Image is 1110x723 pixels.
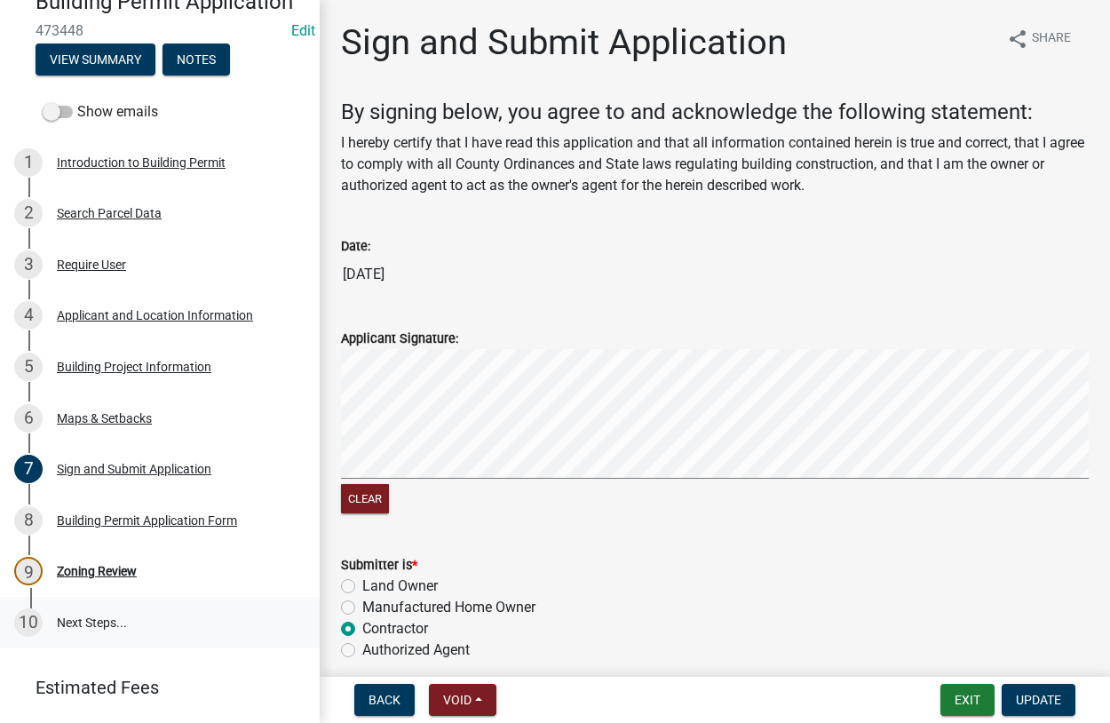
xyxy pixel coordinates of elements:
[341,99,1089,125] h4: By signing below, you agree to and acknowledge the following statement:
[57,565,137,577] div: Zoning Review
[443,693,472,707] span: Void
[163,53,230,68] wm-modal-confirm: Notes
[14,250,43,279] div: 3
[57,309,253,322] div: Applicant and Location Information
[57,463,211,475] div: Sign and Submit Application
[940,684,995,716] button: Exit
[362,640,470,661] label: Authorized Agent
[291,22,315,39] wm-modal-confirm: Edit Application Number
[14,455,43,483] div: 7
[36,53,155,68] wm-modal-confirm: Summary
[14,608,43,637] div: 10
[362,597,535,618] label: Manufactured Home Owner
[14,506,43,535] div: 8
[341,132,1089,196] p: I hereby certify that I have read this application and that all information contained herein is t...
[57,361,211,373] div: Building Project Information
[369,693,400,707] span: Back
[341,560,417,572] label: Submitter is
[43,101,158,123] label: Show emails
[341,21,787,64] h1: Sign and Submit Application
[341,333,458,346] label: Applicant Signature:
[57,156,226,169] div: Introduction to Building Permit
[1032,28,1071,50] span: Share
[1002,684,1075,716] button: Update
[14,353,43,381] div: 5
[993,21,1085,56] button: shareShare
[14,148,43,177] div: 1
[57,514,237,527] div: Building Permit Application Form
[341,484,389,513] button: Clear
[57,207,162,219] div: Search Parcel Data
[36,44,155,75] button: View Summary
[1007,28,1028,50] i: share
[36,22,284,39] span: 473448
[362,618,428,640] label: Contractor
[14,404,43,433] div: 6
[362,576,438,597] label: Land Owner
[14,199,43,227] div: 2
[1016,693,1061,707] span: Update
[14,670,291,705] a: Estimated Fees
[429,684,496,716] button: Void
[57,412,152,425] div: Maps & Setbacks
[14,557,43,585] div: 9
[14,301,43,330] div: 4
[354,684,415,716] button: Back
[341,241,370,253] label: Date:
[291,22,315,39] a: Edit
[57,258,126,271] div: Require User
[163,44,230,75] button: Notes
